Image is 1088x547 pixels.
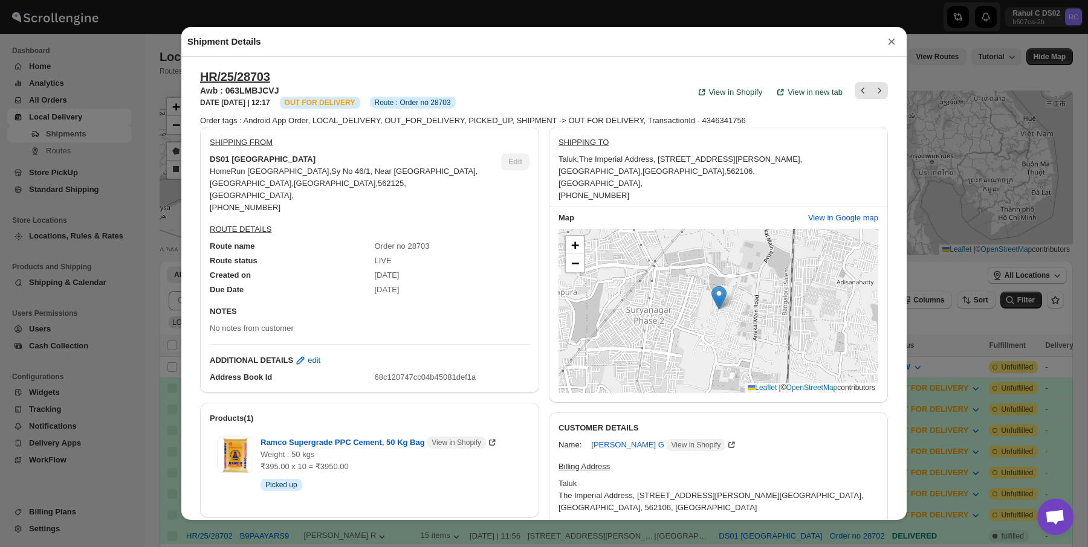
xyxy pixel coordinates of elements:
[285,98,355,107] span: OUT FOR DELIVERY
[688,78,770,106] a: View in Shopify
[210,256,257,265] span: Route status
[210,203,280,212] span: [PHONE_NUMBER]
[210,242,254,251] span: Route name
[591,440,737,449] a: [PERSON_NAME] G View in Shopify
[559,179,643,188] span: [GEOGRAPHIC_DATA] ,
[779,383,781,392] span: |
[308,354,320,366] span: edit
[261,462,349,471] span: ₹395.00 x 10 = ₹3950.00
[200,69,270,84] button: HR/25/28703
[210,412,529,424] h2: Products(1)
[210,354,293,366] b: ADDITIONAL DETAILS
[559,155,579,164] span: Taluk ,
[210,373,272,382] span: Address Book Id
[210,307,237,316] b: NOTES
[331,167,478,176] span: Sy No 46/1, Near [GEOGRAPHIC_DATA] ,
[871,82,888,99] button: Next
[375,373,476,382] span: 68c120747cc04b45081def1a
[571,255,579,270] span: −
[375,98,451,107] span: Route : Order no 28703
[217,437,253,473] img: Item
[187,36,261,48] h2: Shipment Details
[559,462,610,471] u: Billing Address
[808,212,878,224] span: View in Google map
[210,138,273,147] u: SHIPPING FROM
[375,270,400,280] span: [DATE]
[378,179,406,188] span: 562125 ,
[727,167,755,176] span: 562106 ,
[221,98,270,107] b: [DATE] | 12:17
[432,438,481,447] span: View in Shopify
[566,254,584,272] a: Zoom out
[559,191,629,200] span: [PHONE_NUMBER]
[261,438,498,447] a: Ramco Supergrade PPC Cement, 50 Kg Bag View in Shopify
[559,138,609,147] u: SHIPPING TO
[200,98,270,107] h3: DATE
[711,286,727,310] img: Marker
[801,208,886,228] button: View in Google map
[571,237,579,252] span: +
[200,85,456,97] h3: Awb : 063LMBJCVJ
[882,33,901,50] button: ×
[287,351,328,370] button: edit
[559,213,574,222] b: Map
[1037,499,1073,535] div: Open chat
[210,225,271,234] u: ROUTE DETAILS
[559,478,888,514] div: Taluk The Imperial Address, [STREET_ADDRESS][PERSON_NAME] [GEOGRAPHIC_DATA], [GEOGRAPHIC_DATA], 5...
[855,82,888,99] nav: Pagination
[855,82,872,99] button: Previous
[767,78,850,106] button: View in new tab
[210,324,294,333] span: No notes from customer
[210,270,251,280] span: Created on
[375,242,430,251] span: Order no 28703
[786,383,838,392] a: OpenStreetMap
[643,167,727,176] span: [GEOGRAPHIC_DATA] ,
[559,167,643,176] span: [GEOGRAPHIC_DATA] ,
[375,285,400,294] span: [DATE]
[672,440,721,450] span: View in Shopify
[210,285,244,294] span: Due Date
[210,179,294,188] span: [GEOGRAPHIC_DATA] ,
[579,155,802,164] span: The Imperial Address, [STREET_ADDRESS][PERSON_NAME] ,
[200,115,888,127] div: Order tags : Android App Order, LOCAL_DELIVERY, OUT_FOR_DELIVERY, PICKED_UP, SHIPMENT -> OUT FOR ...
[748,383,777,392] a: Leaflet
[210,167,331,176] span: HomeRun [GEOGRAPHIC_DATA] ,
[709,86,763,98] span: View in Shopify
[591,439,725,451] span: [PERSON_NAME] G
[566,236,584,254] a: Zoom in
[265,480,297,490] span: Picked up
[261,450,314,459] span: Weight : 50 kgs
[261,437,486,449] span: Ramco Supergrade PPC Cement, 50 Kg Bag
[559,439,581,451] div: Name:
[375,256,392,265] span: LIVE
[210,153,316,165] b: DS01 [GEOGRAPHIC_DATA]
[745,383,878,393] div: © contributors
[294,179,378,188] span: [GEOGRAPHIC_DATA] ,
[559,422,878,434] h3: CUSTOMER DETAILS
[788,86,843,98] span: View in new tab
[210,191,294,200] span: [GEOGRAPHIC_DATA] ,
